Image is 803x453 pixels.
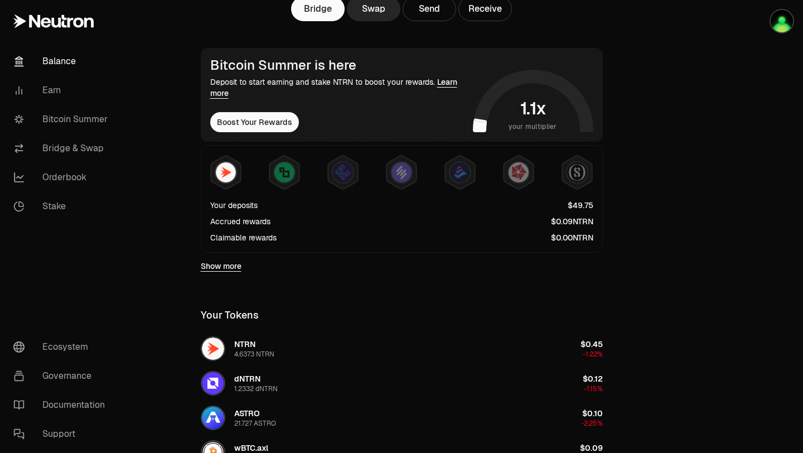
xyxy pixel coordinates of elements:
span: $0.45 [581,339,603,349]
div: Bitcoin Summer is here [210,57,468,73]
div: 4.6373 NTRN [234,350,274,359]
span: -1.22% [583,350,603,359]
span: dNTRN [234,374,260,384]
span: $0.10 [582,408,603,418]
div: Your Tokens [201,307,259,323]
img: LEDGER-PHIL [771,10,793,32]
img: NTRN Logo [202,338,224,360]
span: $0.12 [583,374,603,384]
a: Governance [4,362,120,391]
img: Solv Points [391,162,412,182]
a: Orderbook [4,163,120,192]
div: Deposit to start earning and stake NTRN to boost your rewards. [210,76,468,99]
img: dNTRN Logo [202,372,224,394]
div: Claimable rewards [210,232,277,243]
span: your multiplier [509,121,557,132]
a: Earn [4,76,120,105]
div: Your deposits [210,200,258,211]
span: ASTRO [234,408,260,418]
a: Balance [4,47,120,76]
a: Ecosystem [4,332,120,362]
img: Lombard Lux [274,162,294,182]
span: $0.09 [580,443,603,453]
button: Boost Your Rewards [210,112,299,132]
button: NTRN LogoNTRN4.6373 NTRN$0.45-1.22% [194,332,609,365]
div: Accrued rewards [210,216,270,227]
a: Bitcoin Summer [4,105,120,134]
img: ASTRO Logo [202,407,224,429]
div: 21.727 ASTRO [234,419,276,428]
img: NTRN [216,162,236,182]
span: -2.25% [581,419,603,428]
img: EtherFi Points [333,162,353,182]
a: Support [4,420,120,449]
button: dNTRN LogodNTRN1.2332 dNTRN$0.12-1.15% [194,367,609,400]
img: Structured Points [567,162,587,182]
span: -1.15% [584,384,603,393]
a: Bridge & Swap [4,134,120,163]
img: Bedrock Diamonds [450,162,470,182]
div: 1.2332 dNTRN [234,384,278,393]
a: Show more [201,261,241,272]
span: wBTC.axl [234,443,268,453]
span: NTRN [234,339,255,349]
a: Documentation [4,391,120,420]
a: Stake [4,192,120,221]
button: ASTRO LogoASTRO21.727 ASTRO$0.10-2.25% [194,401,609,435]
img: Mars Fragments [509,162,529,182]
